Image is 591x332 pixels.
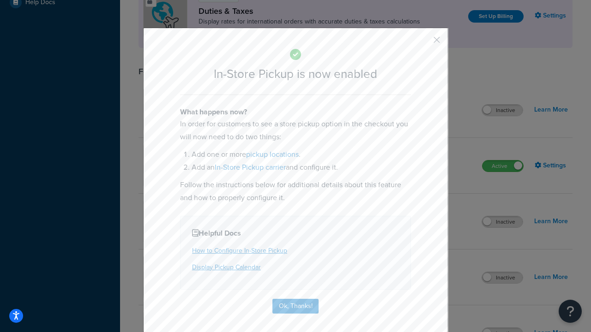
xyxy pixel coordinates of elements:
a: Display Pickup Calendar [192,262,261,272]
p: Follow the instructions below for additional details about this feature and how to properly confi... [180,178,411,204]
a: How to Configure In-Store Pickup [192,246,287,255]
button: Ok, Thanks! [272,299,319,314]
li: Add one or more . [192,148,411,161]
h4: Helpful Docs [192,228,399,239]
a: pickup locations [246,149,299,160]
li: Add an and configure it. [192,161,411,174]
h4: What happens now? [180,107,411,118]
h2: In-Store Pickup is now enabled [180,67,411,81]
a: In-Store Pickup carrier [215,162,286,172]
p: In order for customers to see a store pickup option in the checkout you will now need to do two t... [180,118,411,143]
